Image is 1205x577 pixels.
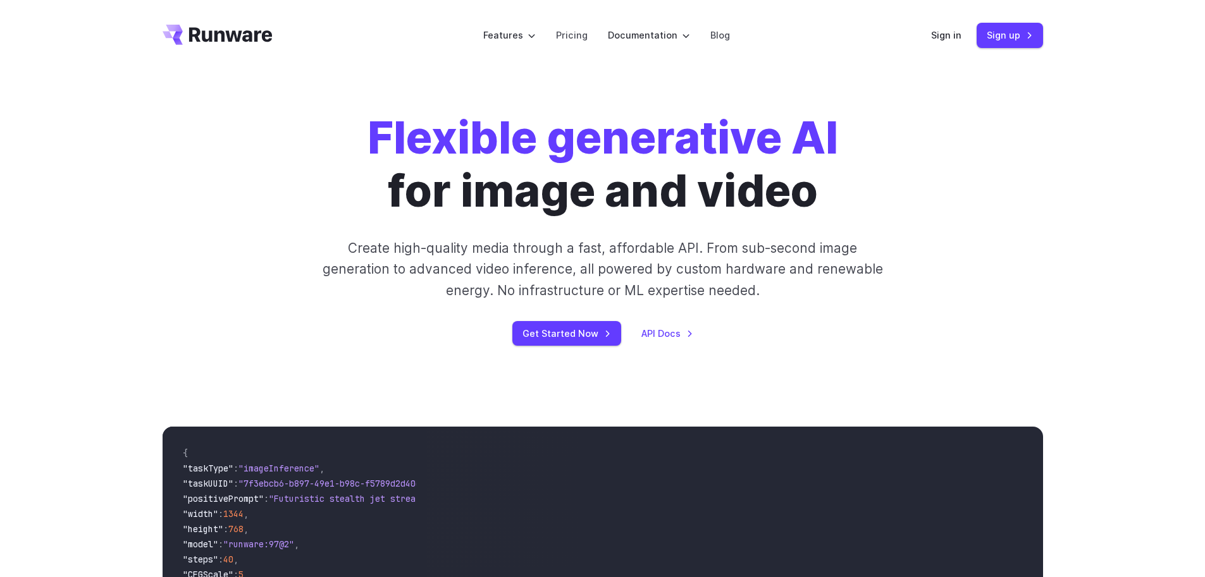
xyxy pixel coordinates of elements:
span: , [244,523,249,535]
span: 768 [228,523,244,535]
span: "runware:97@2" [223,538,294,550]
a: Sign in [931,28,961,42]
span: "positivePrompt" [183,493,264,504]
label: Features [483,28,536,42]
span: , [294,538,299,550]
a: Blog [710,28,730,42]
span: "height" [183,523,223,535]
span: : [218,554,223,565]
span: : [264,493,269,504]
span: "imageInference" [238,463,319,474]
strong: Flexible generative AI [368,111,838,164]
span: "7f3ebcb6-b897-49e1-b98c-f5789d2d40d7" [238,478,431,489]
h1: for image and video [368,111,838,217]
p: Create high-quality media through a fast, affordable API. From sub-second image generation to adv... [321,238,884,301]
span: "taskType" [183,463,233,474]
a: Go to / [163,25,273,45]
span: { [183,447,188,459]
span: , [244,508,249,519]
span: "width" [183,508,218,519]
span: : [233,478,238,489]
a: Get Started Now [512,321,621,346]
a: Pricing [556,28,588,42]
span: 40 [223,554,233,565]
span: "Futuristic stealth jet streaking through a neon-lit cityscape with glowing purple exhaust" [269,493,729,504]
span: "taskUUID" [183,478,233,489]
span: 1344 [223,508,244,519]
label: Documentation [608,28,690,42]
a: Sign up [977,23,1043,47]
span: : [233,463,238,474]
span: : [218,508,223,519]
span: : [218,538,223,550]
span: "model" [183,538,218,550]
span: , [319,463,324,474]
span: "steps" [183,554,218,565]
span: , [233,554,238,565]
span: : [223,523,228,535]
a: API Docs [641,326,693,341]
